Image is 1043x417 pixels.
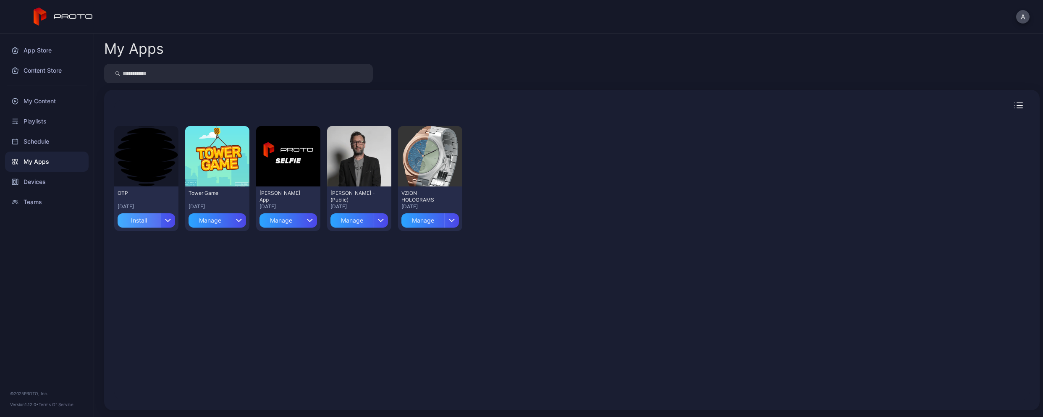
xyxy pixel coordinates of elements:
a: App Store [5,40,89,60]
button: A [1016,10,1030,24]
button: Manage [401,210,459,228]
a: My Content [5,91,89,111]
a: My Apps [5,152,89,172]
a: Playlists [5,111,89,131]
button: Manage [259,210,317,228]
div: OTP [118,190,164,197]
div: [DATE] [401,203,459,210]
button: Manage [189,210,246,228]
div: VZION HOLOGRAMS [401,190,448,203]
div: [DATE] [330,203,388,210]
button: Install [118,210,175,228]
button: Manage [330,210,388,228]
a: Terms Of Service [39,402,73,407]
div: [DATE] [118,203,175,210]
div: Manage [401,213,445,228]
div: Install [118,213,161,228]
span: Version 1.12.0 • [10,402,39,407]
div: Manage [259,213,303,228]
div: © 2025 PROTO, Inc. [10,390,84,397]
a: Teams [5,192,89,212]
a: Content Store [5,60,89,81]
div: Manage [189,213,232,228]
div: David Selfie App [259,190,306,203]
a: Devices [5,172,89,192]
div: Tower Game [189,190,235,197]
div: My Apps [104,42,164,56]
div: [DATE] [259,203,317,210]
div: David N Persona - (Public) [330,190,377,203]
div: [DATE] [189,203,246,210]
a: Schedule [5,131,89,152]
div: Manage [330,213,374,228]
